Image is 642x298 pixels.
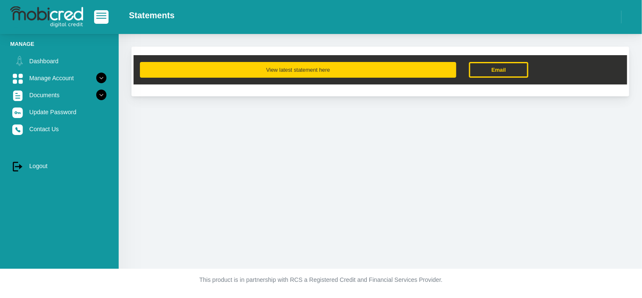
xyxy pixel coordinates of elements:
[10,70,109,86] a: Manage Account
[469,62,528,78] a: Email
[10,87,109,103] a: Documents
[140,62,456,78] button: View latest statement here
[10,104,109,120] a: Update Password
[86,276,556,284] p: This product is in partnership with RCS a Registered Credit and Financial Services Provider.
[10,121,109,137] a: Contact Us
[10,40,109,48] li: Manage
[10,158,109,174] a: Logout
[10,6,83,28] img: logo-mobicred.svg
[129,10,175,20] h2: Statements
[10,53,109,69] a: Dashboard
